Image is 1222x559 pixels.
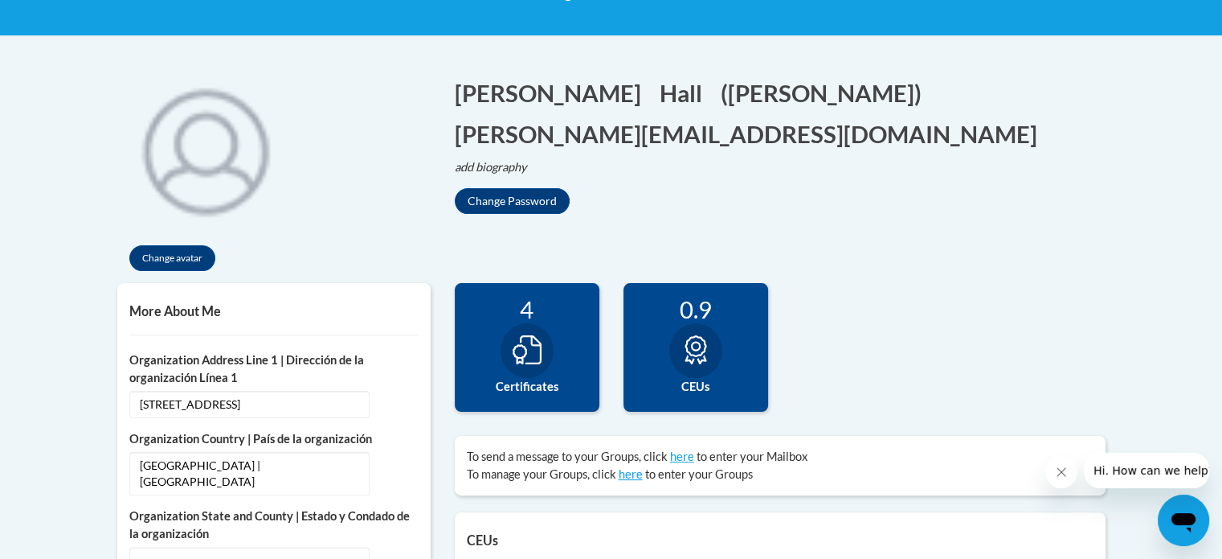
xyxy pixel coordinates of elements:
div: 0.9 [636,295,756,323]
span: to enter your Mailbox [697,450,807,463]
label: Certificates [467,378,587,396]
label: CEUs [636,378,756,396]
button: Edit screen name [721,76,932,109]
iframe: Button to launch messaging window [1158,495,1209,546]
i: add biography [455,160,527,174]
h5: More About Me [129,303,419,319]
span: To send a message to your Groups, click [467,450,668,463]
button: Edit first name [455,76,652,109]
span: [STREET_ADDRESS] [129,391,370,418]
span: to enter your Groups [645,467,753,481]
button: Edit biography [455,158,540,176]
h5: CEUs [467,532,1093,548]
iframe: Close message [1045,456,1077,488]
span: Hi. How can we help? [10,11,130,24]
label: Organization Address Line 1 | Dirección de la organización Línea 1 [129,351,419,387]
button: Edit email address [455,117,1048,150]
label: Organization Country | País de la organización [129,430,419,448]
button: Change avatar [129,245,215,271]
span: [GEOGRAPHIC_DATA] | [GEOGRAPHIC_DATA] [129,452,370,495]
div: Click to change the profile picture [117,60,294,237]
a: here [619,467,643,481]
button: Change Password [455,188,570,214]
label: Organization State and County | Estado y Condado de la organización [129,508,419,543]
button: Edit last name [660,76,713,109]
span: To manage your Groups, click [467,467,616,481]
iframe: Message from company [1084,453,1209,488]
img: profile avatar [117,60,294,237]
div: 4 [467,295,587,323]
a: here [670,450,694,463]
